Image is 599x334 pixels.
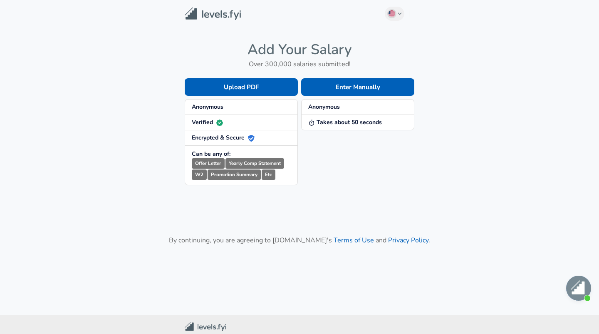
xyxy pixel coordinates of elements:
[192,158,225,169] small: Offer Letter
[192,134,255,142] strong: Encrypted & Secure
[301,78,414,96] button: Enter Manually
[192,169,207,180] small: W2
[185,58,414,70] h6: Over 300,000 salaries submitted!
[308,103,340,111] strong: Anonymous
[566,276,591,301] div: Open chat
[262,169,275,180] small: Etc
[192,118,223,126] strong: Verified
[208,169,261,180] small: Promotion Summary
[185,41,414,58] h4: Add Your Salary
[334,236,374,245] a: Terms of Use
[389,10,395,17] img: English (US)
[388,236,428,245] a: Privacy Policy
[192,150,230,158] strong: Can be any of:
[225,158,284,169] small: Yearly Comp Statement
[185,322,226,332] img: Levels.fyi Community
[185,78,298,96] button: Upload PDF
[192,103,223,111] strong: Anonymous
[185,7,241,20] img: Levels.fyi
[308,118,382,126] strong: Takes about 50 seconds
[385,7,405,21] button: English (US)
